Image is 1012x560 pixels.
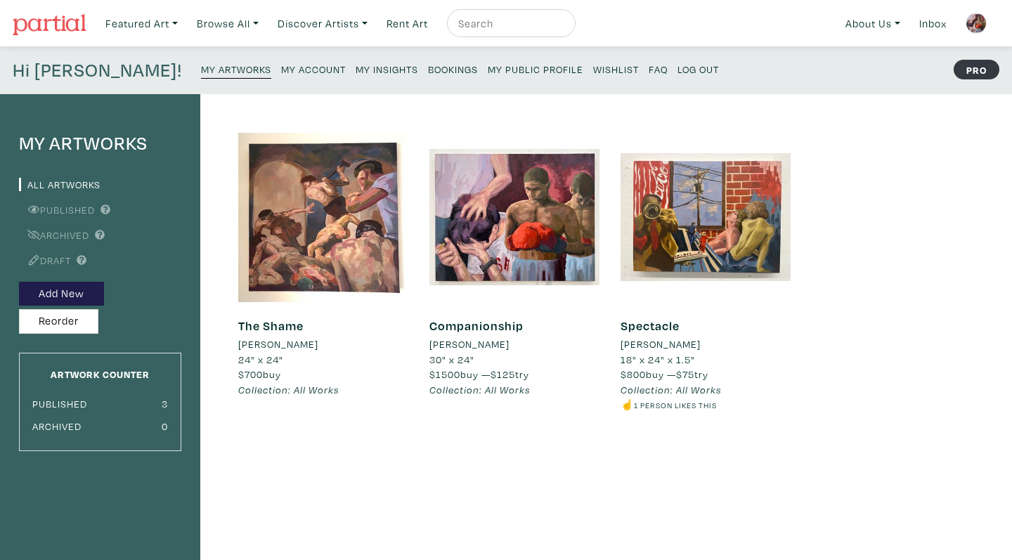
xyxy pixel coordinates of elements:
small: My Insights [356,63,418,76]
span: 24" x 24" [238,353,283,366]
a: Browse All [190,9,265,38]
a: My Public Profile [488,59,583,78]
a: My Account [281,59,346,78]
a: Discover Artists [271,9,374,38]
a: Bookings [428,59,478,78]
small: Log Out [677,63,719,76]
a: [PERSON_NAME] [238,337,408,352]
a: Wishlist [593,59,639,78]
small: Archived [32,419,82,433]
em: Collection: All Works [621,383,722,396]
small: 0 [162,419,168,433]
input: Search [457,15,562,32]
small: Published [32,397,87,410]
a: Rent Art [380,9,434,38]
a: [PERSON_NAME] [621,337,791,352]
a: My Artworks [201,59,271,79]
a: [PERSON_NAME] [429,337,599,352]
a: Published [19,203,95,216]
a: All Artworks [19,178,100,191]
span: buy — try [429,367,529,381]
button: Reorder [19,309,98,334]
a: About Us [839,9,907,38]
small: My Public Profile [488,63,583,76]
small: FAQ [649,63,668,76]
span: $800 [621,367,646,381]
span: $1500 [429,367,460,381]
span: buy [238,367,281,381]
small: My Artworks [201,63,271,76]
a: Spectacle [621,318,680,334]
li: [PERSON_NAME] [238,337,318,352]
small: My Account [281,63,346,76]
span: $125 [491,367,515,381]
small: Bookings [428,63,478,76]
a: My Insights [356,59,418,78]
span: 18" x 24" x 1.5" [621,353,695,366]
a: Inbox [913,9,953,38]
small: 1 person likes this [634,400,717,410]
a: FAQ [649,59,668,78]
span: 30" x 24" [429,353,474,366]
img: phpThumb.php [966,13,987,34]
h4: Hi [PERSON_NAME]! [13,59,182,82]
span: $700 [238,367,263,381]
small: 3 [162,397,168,410]
a: Companionship [429,318,524,334]
a: Log Out [677,59,719,78]
small: Artwork Counter [51,367,150,381]
li: [PERSON_NAME] [429,337,510,352]
a: Featured Art [99,9,184,38]
span: buy — try [621,367,708,381]
button: Add New [19,282,104,306]
a: The Shame [238,318,304,334]
em: Collection: All Works [238,383,339,396]
span: $75 [676,367,694,381]
strong: PRO [954,60,999,79]
h4: My Artworks [19,132,181,155]
a: Archived [19,228,89,242]
li: [PERSON_NAME] [621,337,701,352]
em: Collection: All Works [429,383,531,396]
a: Draft [19,254,71,267]
small: Wishlist [593,63,639,76]
li: ☝️ [621,397,791,412]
